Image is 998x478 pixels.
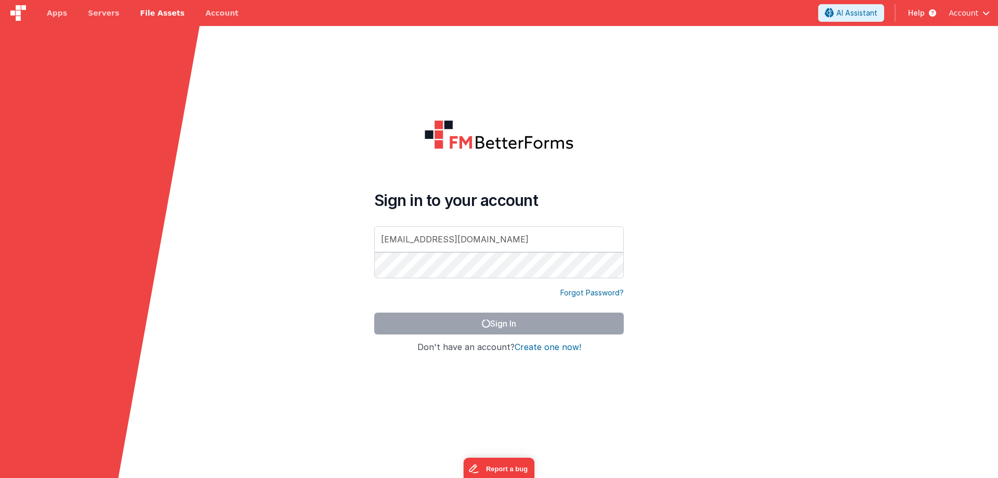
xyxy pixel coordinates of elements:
[88,8,119,18] span: Servers
[949,8,990,18] button: Account
[908,8,925,18] span: Help
[949,8,978,18] span: Account
[560,288,624,298] a: Forgot Password?
[47,8,67,18] span: Apps
[836,8,877,18] span: AI Assistant
[140,8,185,18] span: File Assets
[374,313,624,334] button: Sign In
[818,4,884,22] button: AI Assistant
[374,343,624,352] h4: Don't have an account?
[515,343,581,352] button: Create one now!
[374,191,624,210] h4: Sign in to your account
[374,226,624,252] input: Email Address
